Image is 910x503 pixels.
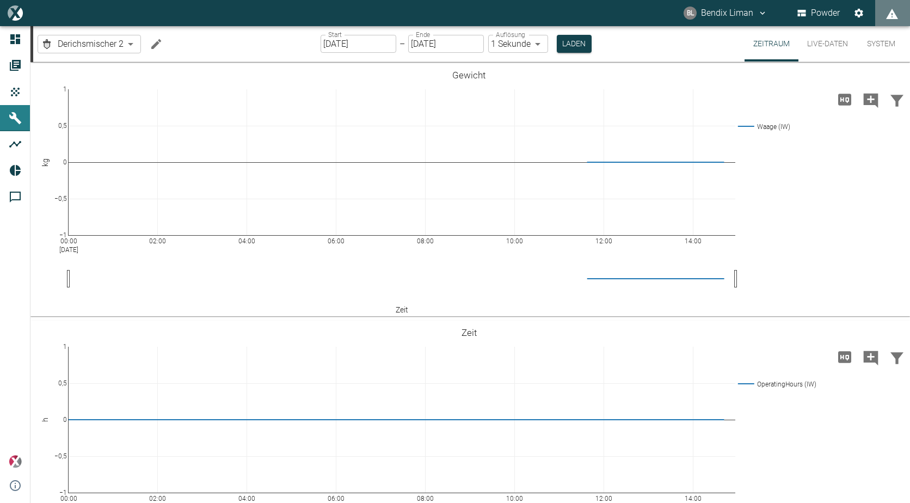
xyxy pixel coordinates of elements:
button: Live-Daten [798,26,857,62]
img: Xplore Logo [9,455,22,468]
img: logo [8,5,22,20]
button: Daten filtern [884,85,910,114]
button: System [857,26,906,62]
button: Laden [557,35,592,53]
a: Derichsmischer 2 [40,38,124,51]
div: 1 Sekunde [488,35,548,53]
span: Hohe Auflösung [832,94,858,104]
label: Ende [416,30,430,39]
button: Zeitraum [745,26,798,62]
button: Machine bearbeiten [145,33,167,55]
button: bendix.liman@kansaihelios-cws.de [682,3,769,23]
button: Einstellungen [849,3,869,23]
div: BL [684,7,697,20]
span: Hohe Auflösung [832,351,858,361]
button: Daten filtern [884,343,910,371]
label: Start [328,30,342,39]
button: Powder [795,3,843,23]
button: Kommentar hinzufügen [858,343,884,371]
button: Kommentar hinzufügen [858,85,884,114]
span: Derichsmischer 2 [58,38,124,50]
input: DD.MM.YYYY [321,35,396,53]
input: DD.MM.YYYY [408,35,484,53]
label: Auflösung [496,30,525,39]
p: – [399,38,405,50]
